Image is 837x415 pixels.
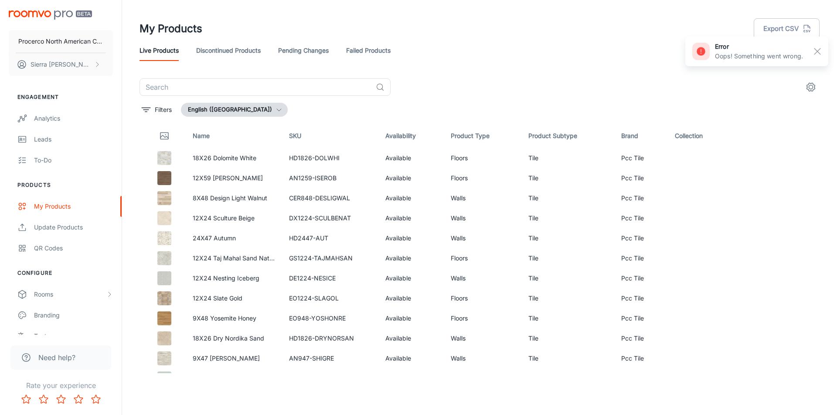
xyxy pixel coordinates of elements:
[521,208,614,228] td: Tile
[715,51,803,61] p: Oops! Something went wrong.
[193,173,275,183] p: 12X59 [PERSON_NAME]
[444,368,521,388] td: Walls
[34,202,113,211] div: My Products
[282,124,378,148] th: SKU
[521,288,614,308] td: Tile
[614,168,668,188] td: Pcc Tile
[444,148,521,168] td: Floors
[9,53,113,76] button: Sierra [PERSON_NAME]
[444,208,521,228] td: Walls
[155,105,172,115] p: Filters
[70,391,87,408] button: Rate 4 star
[34,331,113,341] div: Texts
[193,213,275,223] p: 12X24 Sculture Beige
[614,248,668,268] td: Pcc Tile
[34,155,113,165] div: To-do
[139,103,174,117] button: filter
[282,288,378,308] td: EO1224-SLAGOL
[378,288,444,308] td: Available
[378,148,444,168] td: Available
[444,168,521,188] td: Floors
[521,124,614,148] th: Product Subtype
[38,352,75,363] span: Need help?
[139,78,372,96] input: Search
[444,124,521,148] th: Product Type
[614,288,668,308] td: Pcc Tile
[444,328,521,348] td: Walls
[9,30,113,53] button: Procerco North American Corporation
[139,40,179,61] a: Live Products
[282,308,378,328] td: EO948-YOSHONRE
[521,168,614,188] td: Tile
[52,391,70,408] button: Rate 3 star
[444,228,521,248] td: Walls
[282,148,378,168] td: HD1826-DOLWHI
[34,114,113,123] div: Analytics
[378,168,444,188] td: Available
[282,248,378,268] td: GS1224-TAJMAHSAN
[614,368,668,388] td: Pcc Tile
[159,131,170,141] svg: Thumbnail
[614,268,668,288] td: Pcc Tile
[193,193,275,203] p: 8X48 Design Light Walnut
[444,268,521,288] td: Walls
[521,328,614,348] td: Tile
[378,308,444,328] td: Available
[378,188,444,208] td: Available
[378,268,444,288] td: Available
[9,10,92,20] img: Roomvo PRO Beta
[614,188,668,208] td: Pcc Tile
[196,40,261,61] a: Discontinued Products
[181,103,288,117] button: English ([GEOGRAPHIC_DATA])
[17,391,35,408] button: Rate 1 star
[521,268,614,288] td: Tile
[614,208,668,228] td: Pcc Tile
[282,328,378,348] td: HD1826-DRYNORSAN
[444,248,521,268] td: Floors
[186,124,282,148] th: Name
[521,348,614,368] td: Tile
[378,348,444,368] td: Available
[282,208,378,228] td: DX1224-SCULBENAT
[614,348,668,368] td: Pcc Tile
[193,233,275,243] p: 24X47 Autumn
[521,228,614,248] td: Tile
[521,148,614,168] td: Tile
[444,308,521,328] td: Floors
[282,268,378,288] td: DE1224-NESICE
[378,228,444,248] td: Available
[614,328,668,348] td: Pcc Tile
[802,78,820,96] button: settings
[34,243,113,253] div: QR Codes
[193,354,275,363] p: 9X47 [PERSON_NAME]
[34,310,113,320] div: Branding
[444,348,521,368] td: Walls
[193,314,275,323] p: 9X48 Yosemite Honey
[282,348,378,368] td: AN947-SHIGRE
[7,380,115,391] p: Rate your experience
[378,328,444,348] td: Available
[378,248,444,268] td: Available
[668,124,735,148] th: Collection
[521,308,614,328] td: Tile
[193,153,275,163] p: 18X26 Dolomite White
[278,40,329,61] a: Pending Changes
[139,21,202,37] h1: My Products
[31,60,92,69] p: Sierra [PERSON_NAME]
[87,391,105,408] button: Rate 5 star
[614,228,668,248] td: Pcc Tile
[35,391,52,408] button: Rate 2 star
[715,42,803,51] h6: error
[521,188,614,208] td: Tile
[282,368,378,388] td: EO8-COACLOGRE
[754,18,820,39] button: Export CSV
[444,288,521,308] td: Floors
[193,294,275,303] p: 12X24 Slate Gold
[614,124,668,148] th: Brand
[521,248,614,268] td: Tile
[193,334,275,343] p: 18X26 Dry Nordika Sand
[282,188,378,208] td: CER848-DESLIGWAL
[521,368,614,388] td: Tile
[18,37,103,46] p: Procerco North American Corporation
[282,168,378,188] td: AN1259-ISEROB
